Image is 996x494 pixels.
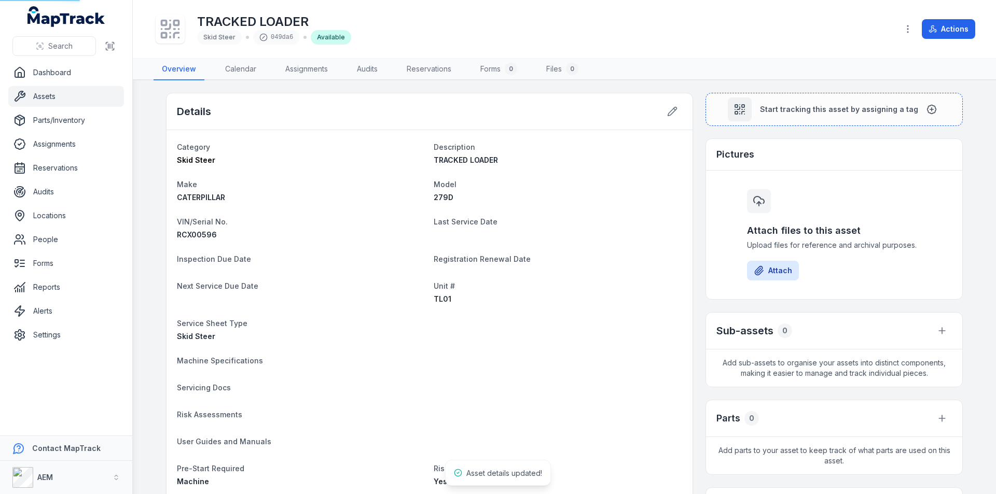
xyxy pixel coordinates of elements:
[8,277,124,298] a: Reports
[203,33,236,41] span: Skid Steer
[922,19,975,39] button: Actions
[177,356,263,365] span: Machine Specifications
[778,323,792,338] div: 0
[177,332,215,341] span: Skid Steer
[37,473,53,482] strong: AEM
[349,59,386,80] a: Audits
[8,205,124,226] a: Locations
[253,30,299,45] div: 049da6
[177,464,244,473] span: Pre-Start Required
[434,143,475,151] span: Description
[8,86,124,107] a: Assets
[747,240,921,250] span: Upload files for reference and archival purposes.
[8,301,124,321] a: Alerts
[434,193,453,202] span: 279D
[466,469,542,477] span: Asset details updated!
[177,230,217,239] span: RCX00596
[472,59,525,80] a: Forms0
[8,158,124,178] a: Reservations
[434,294,451,303] span: TL01
[434,464,529,473] span: Risk Assessment needed?
[747,223,921,238] h3: Attach files to this asset
[744,411,759,426] div: 0
[48,41,73,51] span: Search
[197,13,351,30] h1: TRACKED LOADER
[177,410,242,419] span: Risk Assessments
[747,261,799,280] button: Attach
[177,180,197,189] span: Make
[716,323,773,338] h2: Sub-assets
[8,324,124,345] a: Settings
[505,63,517,75] div: 0
[12,36,96,56] button: Search
[706,349,962,387] span: Add sub-assets to organise your assets into distinct components, making it easier to manage and t...
[434,255,531,263] span: Registration Renewal Date
[8,253,124,274] a: Forms
[32,444,101,453] strong: Contact MapTrack
[177,193,225,202] span: CATERPILLAR
[8,134,124,154] a: Assignments
[434,217,497,226] span: Last Service Date
[434,281,455,290] span: Unit #
[760,104,918,115] span: Start tracking this asset by assigning a tag
[566,63,578,75] div: 0
[311,30,351,45] div: Available
[154,59,204,80] a: Overview
[434,156,498,164] span: TRACKED LOADER
[177,156,215,164] span: Skid Steer
[177,383,231,392] span: Servicing Docs
[8,110,124,131] a: Parts/Inventory
[217,59,265,80] a: Calendar
[398,59,460,80] a: Reservations
[716,411,740,426] h3: Parts
[706,93,963,126] button: Start tracking this asset by assigning a tag
[434,477,447,486] span: Yes
[177,437,271,446] span: User Guides and Manuals
[277,59,336,80] a: Assignments
[8,62,124,83] a: Dashboard
[434,180,457,189] span: Model
[706,437,962,474] span: Add parts to your asset to keep track of what parts are used on this asset.
[538,59,587,80] a: Files0
[8,229,124,250] a: People
[177,281,258,290] span: Next Service Due Date
[177,319,247,328] span: Service Sheet Type
[177,143,210,151] span: Category
[177,477,209,486] span: Machine
[27,6,105,27] a: MapTrack
[177,104,211,119] h2: Details
[177,255,251,263] span: Inspection Due Date
[8,181,124,202] a: Audits
[177,217,228,226] span: VIN/Serial No.
[716,147,754,162] h3: Pictures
